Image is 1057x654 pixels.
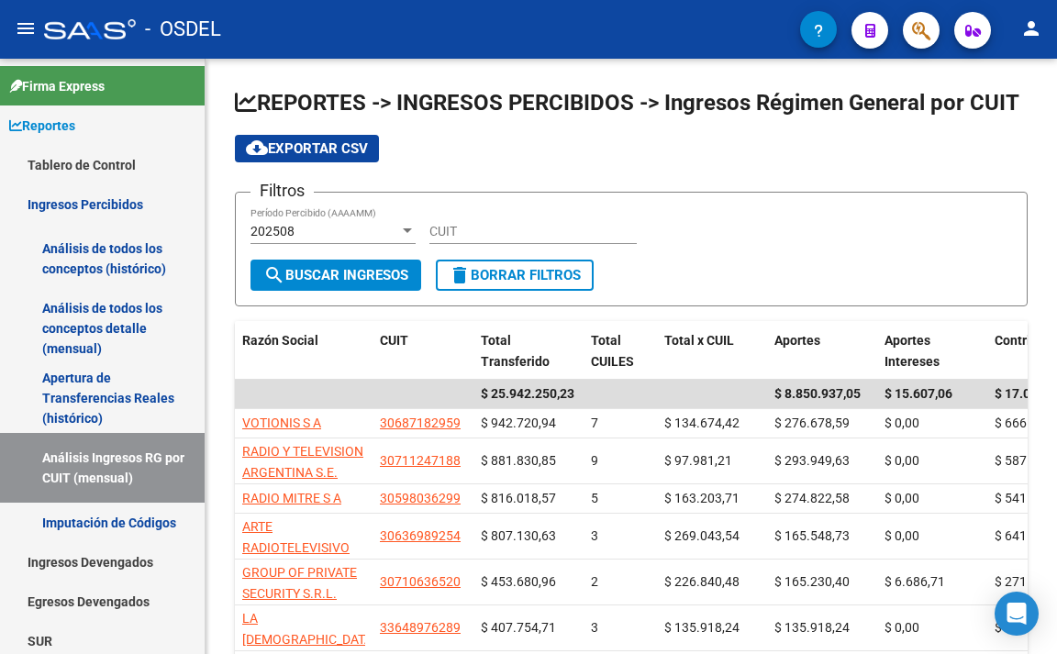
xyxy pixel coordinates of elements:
[242,444,363,480] span: RADIO Y TELEVISION ARGENTINA S.E.
[584,321,657,382] datatable-header-cell: Total CUILES
[481,491,556,505] span: $ 816.018,57
[242,519,350,576] span: ARTE RADIOTELEVISIVO ARGENTINO S A
[380,453,461,468] span: 30711247188
[591,453,598,468] span: 9
[242,491,341,505] span: RADIO MITRE S A
[481,574,556,589] span: $ 453.680,96
[774,333,820,348] span: Aportes
[664,416,740,430] span: $ 134.674,42
[774,574,850,589] span: $ 165.230,40
[380,528,461,543] span: 30636989254
[380,491,461,505] span: 30598036299
[481,333,550,369] span: Total Transferido
[250,224,295,238] span: 202508
[263,264,285,286] mat-icon: search
[15,17,37,39] mat-icon: menu
[591,528,598,543] span: 3
[774,620,850,635] span: $ 135.918,24
[235,321,373,382] datatable-header-cell: Razón Social
[242,333,318,348] span: Razón Social
[774,416,850,430] span: $ 276.678,59
[9,116,75,136] span: Reportes
[373,321,473,382] datatable-header-cell: CUIT
[235,90,1019,116] span: REPORTES -> INGRESOS PERCIBIDOS -> Ingresos Régimen General por CUIT
[481,386,574,401] span: $ 25.942.250,23
[774,528,850,543] span: $ 165.548,73
[263,267,408,283] span: Buscar Ingresos
[591,620,598,635] span: 3
[9,76,105,96] span: Firma Express
[473,321,584,382] datatable-header-cell: Total Transferido
[885,491,919,505] span: $ 0,00
[591,333,634,369] span: Total CUILES
[591,416,598,430] span: 7
[664,333,734,348] span: Total x CUIL
[664,453,732,468] span: $ 97.981,21
[885,453,919,468] span: $ 0,00
[145,9,221,50] span: - OSDEL
[436,260,594,291] button: Borrar Filtros
[774,491,850,505] span: $ 274.822,58
[885,528,919,543] span: $ 0,00
[995,592,1039,636] div: Open Intercom Messenger
[885,620,919,635] span: $ 0,00
[885,574,945,589] span: $ 6.686,71
[657,321,767,382] datatable-header-cell: Total x CUIL
[242,416,321,430] span: VOTIONIS S A
[774,386,861,401] span: $ 8.850.937,05
[885,386,952,401] span: $ 15.607,06
[591,574,598,589] span: 2
[767,321,877,382] datatable-header-cell: Aportes
[877,321,987,382] datatable-header-cell: Aportes Intereses
[885,333,940,369] span: Aportes Intereses
[664,620,740,635] span: $ 135.918,24
[481,620,556,635] span: $ 407.754,71
[664,574,740,589] span: $ 226.840,48
[481,453,556,468] span: $ 881.830,85
[250,178,314,204] h3: Filtros
[380,416,461,430] span: 30687182959
[380,333,408,348] span: CUIT
[380,620,461,635] span: 33648976289
[242,565,357,601] span: GROUP OF PRIVATE SECURITY S.R.L.
[246,140,368,157] span: Exportar CSV
[250,260,421,291] button: Buscar Ingresos
[246,137,268,159] mat-icon: cloud_download
[481,528,556,543] span: $ 807.130,63
[449,267,581,283] span: Borrar Filtros
[774,453,850,468] span: $ 293.949,63
[449,264,471,286] mat-icon: delete
[235,135,379,162] button: Exportar CSV
[481,416,556,430] span: $ 942.720,94
[591,491,598,505] span: 5
[380,574,461,589] span: 30710636520
[885,416,919,430] span: $ 0,00
[1020,17,1042,39] mat-icon: person
[664,491,740,505] span: $ 163.203,71
[664,528,740,543] span: $ 269.043,54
